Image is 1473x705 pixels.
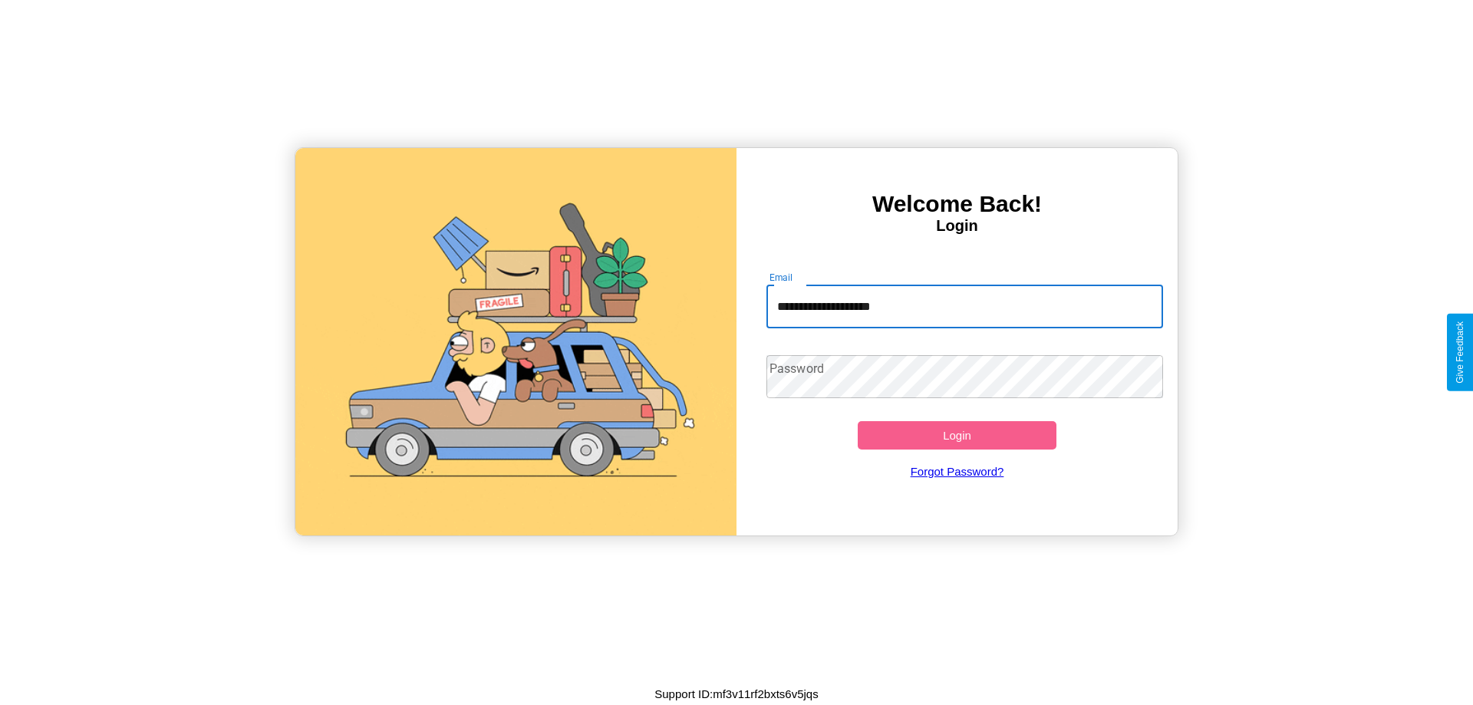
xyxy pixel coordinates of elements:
button: Login [858,421,1056,450]
div: Give Feedback [1455,321,1465,384]
label: Email [769,271,793,284]
h3: Welcome Back! [736,191,1178,217]
a: Forgot Password? [759,450,1156,493]
img: gif [295,148,736,535]
p: Support ID: mf3v11rf2bxts6v5jqs [654,684,818,704]
h4: Login [736,217,1178,235]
